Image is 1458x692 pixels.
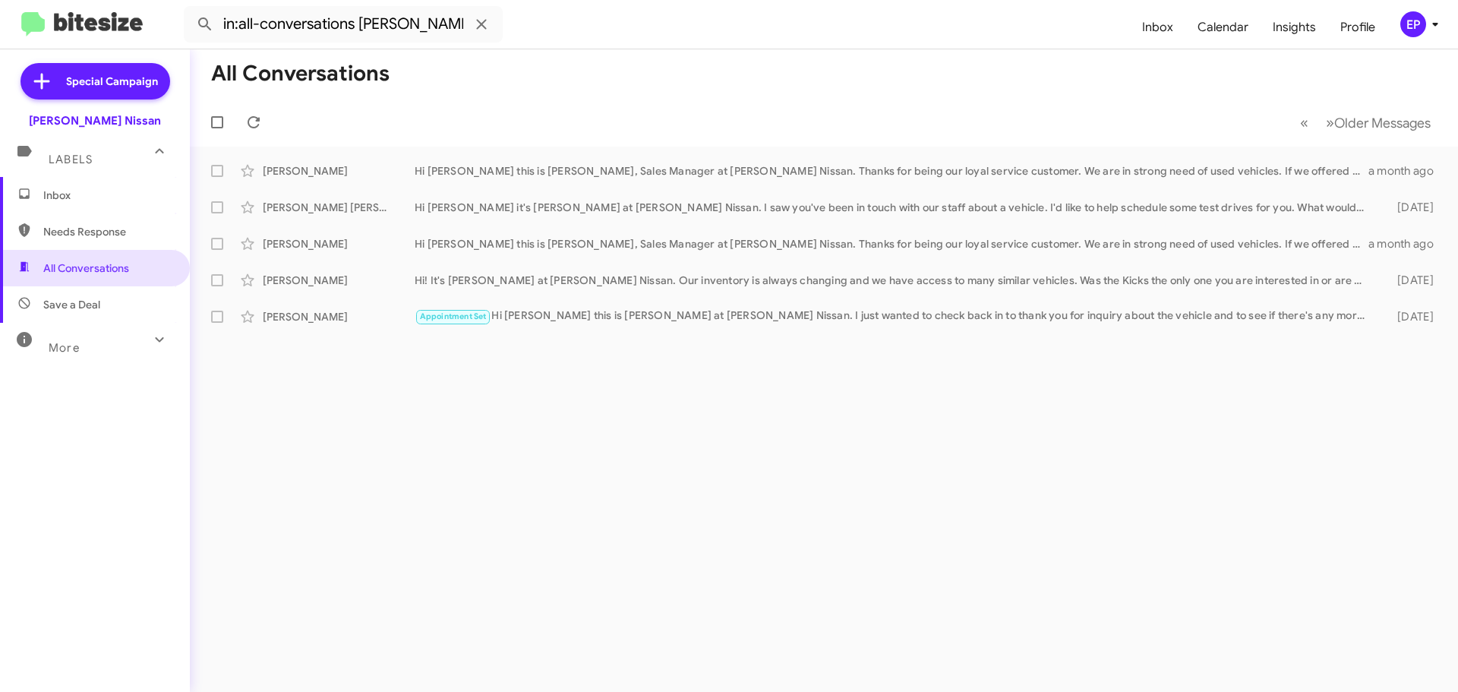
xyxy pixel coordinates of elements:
[43,188,172,203] span: Inbox
[263,273,415,288] div: [PERSON_NAME]
[1400,11,1426,37] div: EP
[43,224,172,239] span: Needs Response
[1317,107,1440,138] button: Next
[21,63,170,100] a: Special Campaign
[43,261,129,276] span: All Conversations
[420,311,487,321] span: Appointment Set
[211,62,390,86] h1: All Conversations
[263,200,415,215] div: [PERSON_NAME] [PERSON_NAME]
[415,273,1373,288] div: Hi! It's [PERSON_NAME] at [PERSON_NAME] Nissan. Our inventory is always changing and we have acce...
[1292,107,1440,138] nav: Page navigation example
[1291,107,1318,138] button: Previous
[1326,113,1334,132] span: »
[1373,309,1446,324] div: [DATE]
[263,309,415,324] div: [PERSON_NAME]
[43,297,100,312] span: Save a Deal
[263,163,415,179] div: [PERSON_NAME]
[66,74,158,89] span: Special Campaign
[415,200,1373,215] div: Hi [PERSON_NAME] it's [PERSON_NAME] at [PERSON_NAME] Nissan. I saw you've been in touch with our ...
[1368,236,1446,251] div: a month ago
[1185,5,1261,49] a: Calendar
[1373,273,1446,288] div: [DATE]
[415,236,1368,251] div: Hi [PERSON_NAME] this is [PERSON_NAME], Sales Manager at [PERSON_NAME] Nissan. Thanks for being o...
[415,308,1373,325] div: Hi [PERSON_NAME] this is [PERSON_NAME] at [PERSON_NAME] Nissan. I just wanted to check back in to...
[184,6,503,43] input: Search
[49,153,93,166] span: Labels
[1368,163,1446,179] div: a month ago
[1334,115,1431,131] span: Older Messages
[29,113,161,128] div: [PERSON_NAME] Nissan
[1387,11,1441,37] button: EP
[415,163,1368,179] div: Hi [PERSON_NAME] this is [PERSON_NAME], Sales Manager at [PERSON_NAME] Nissan. Thanks for being o...
[1373,200,1446,215] div: [DATE]
[1261,5,1328,49] a: Insights
[1300,113,1308,132] span: «
[1328,5,1387,49] a: Profile
[263,236,415,251] div: [PERSON_NAME]
[1130,5,1185,49] a: Inbox
[49,341,80,355] span: More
